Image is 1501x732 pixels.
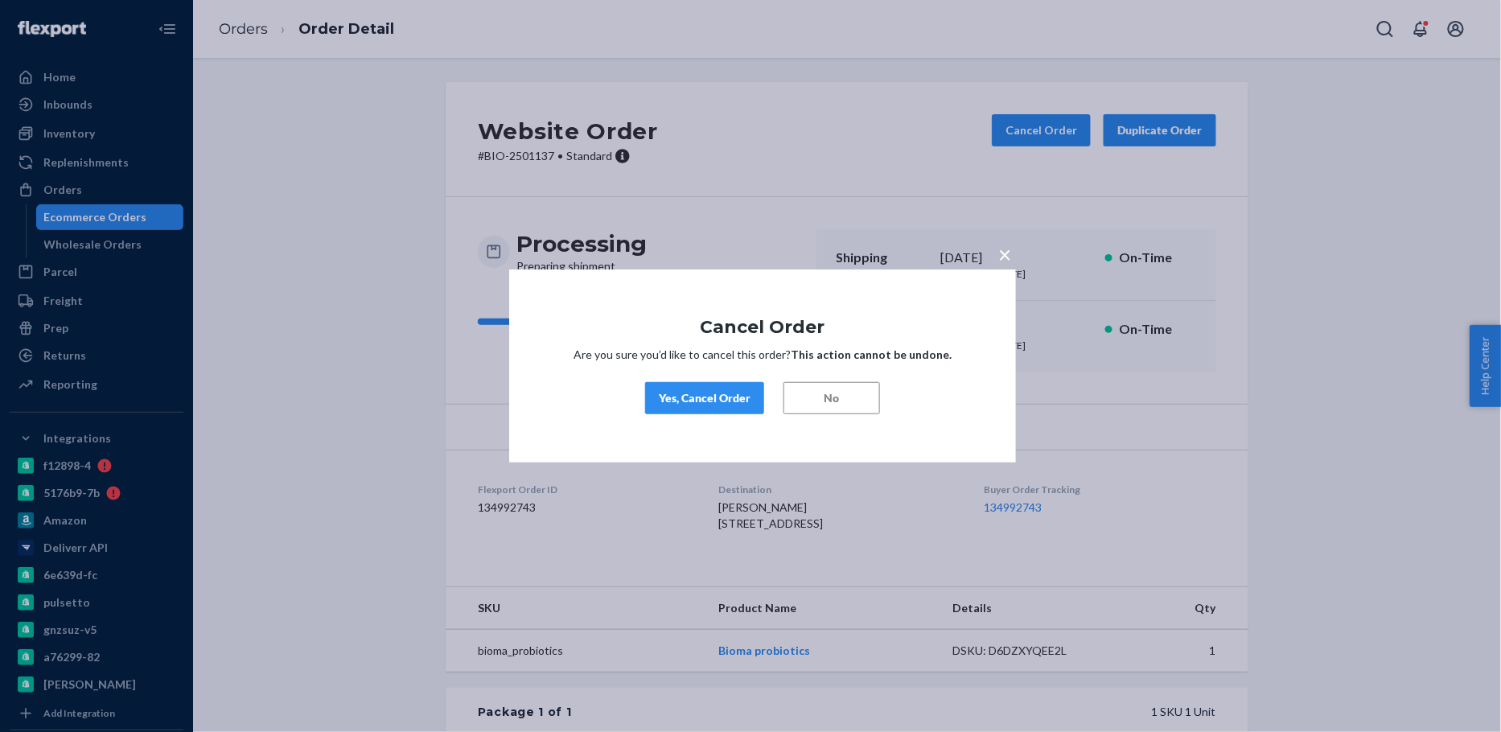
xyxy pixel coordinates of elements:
span: × [998,241,1011,268]
div: Yes, Cancel Order [659,390,750,406]
button: Yes, Cancel Order [645,382,764,414]
button: No [783,382,880,414]
strong: This action cannot be undone. [791,347,952,361]
h1: Cancel Order [557,318,968,337]
p: Are you sure you’d like to cancel this order? [557,347,968,363]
